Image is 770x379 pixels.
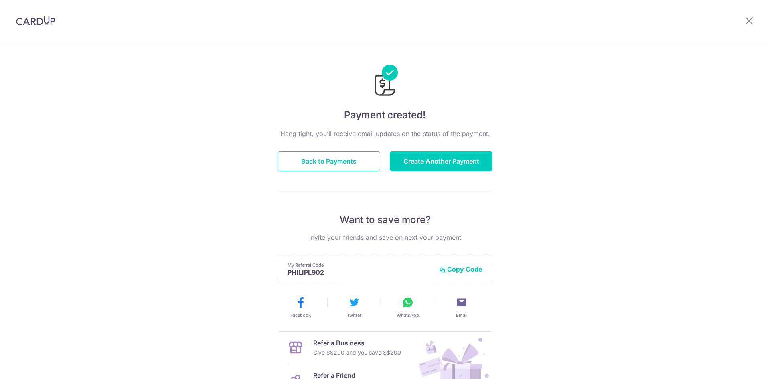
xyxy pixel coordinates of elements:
[278,233,492,242] p: Invite your friends and save on next your payment
[277,296,324,318] button: Facebook
[384,296,432,318] button: WhatsApp
[278,213,492,226] p: Want to save more?
[313,338,401,348] p: Refer a Business
[456,312,468,318] span: Email
[288,268,433,276] p: PHILIPL902
[397,312,419,318] span: WhatsApp
[288,262,433,268] p: My Referral Code
[16,16,55,26] img: CardUp
[278,151,380,171] button: Back to Payments
[313,348,401,357] p: Give S$200 and you save S$200
[347,312,361,318] span: Twitter
[278,108,492,122] h4: Payment created!
[439,265,482,273] button: Copy Code
[290,312,311,318] span: Facebook
[372,65,398,98] img: Payments
[278,129,492,138] p: Hang tight, you’ll receive email updates on the status of the payment.
[330,296,378,318] button: Twitter
[438,296,485,318] button: Email
[390,151,492,171] button: Create Another Payment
